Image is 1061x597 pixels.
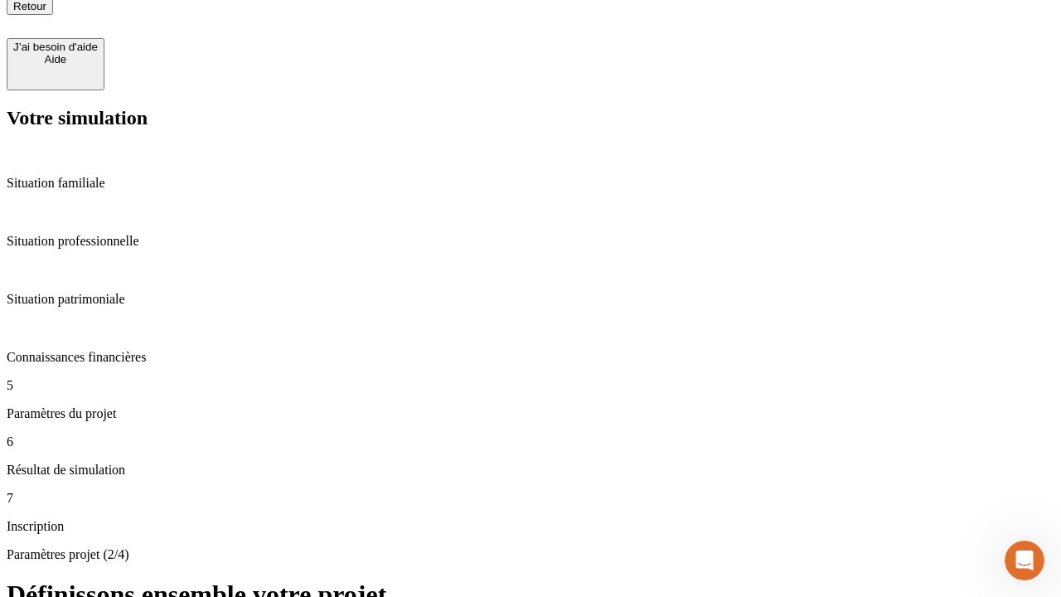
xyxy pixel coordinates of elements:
[7,107,1054,129] h2: Votre simulation
[7,292,1054,307] p: Situation patrimoniale
[13,41,98,53] div: J’ai besoin d'aide
[7,406,1054,421] p: Paramètres du projet
[7,176,1054,191] p: Situation familiale
[7,38,104,90] button: J’ai besoin d'aideAide
[7,234,1054,249] p: Situation professionnelle
[7,378,1054,393] p: 5
[7,434,1054,449] p: 6
[7,350,1054,365] p: Connaissances financières
[7,519,1054,534] p: Inscription
[13,53,98,66] div: Aide
[7,463,1054,478] p: Résultat de simulation
[1005,541,1044,580] iframe: Intercom live chat
[7,491,1054,506] p: 7
[7,547,1054,562] p: Paramètres projet (2/4)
